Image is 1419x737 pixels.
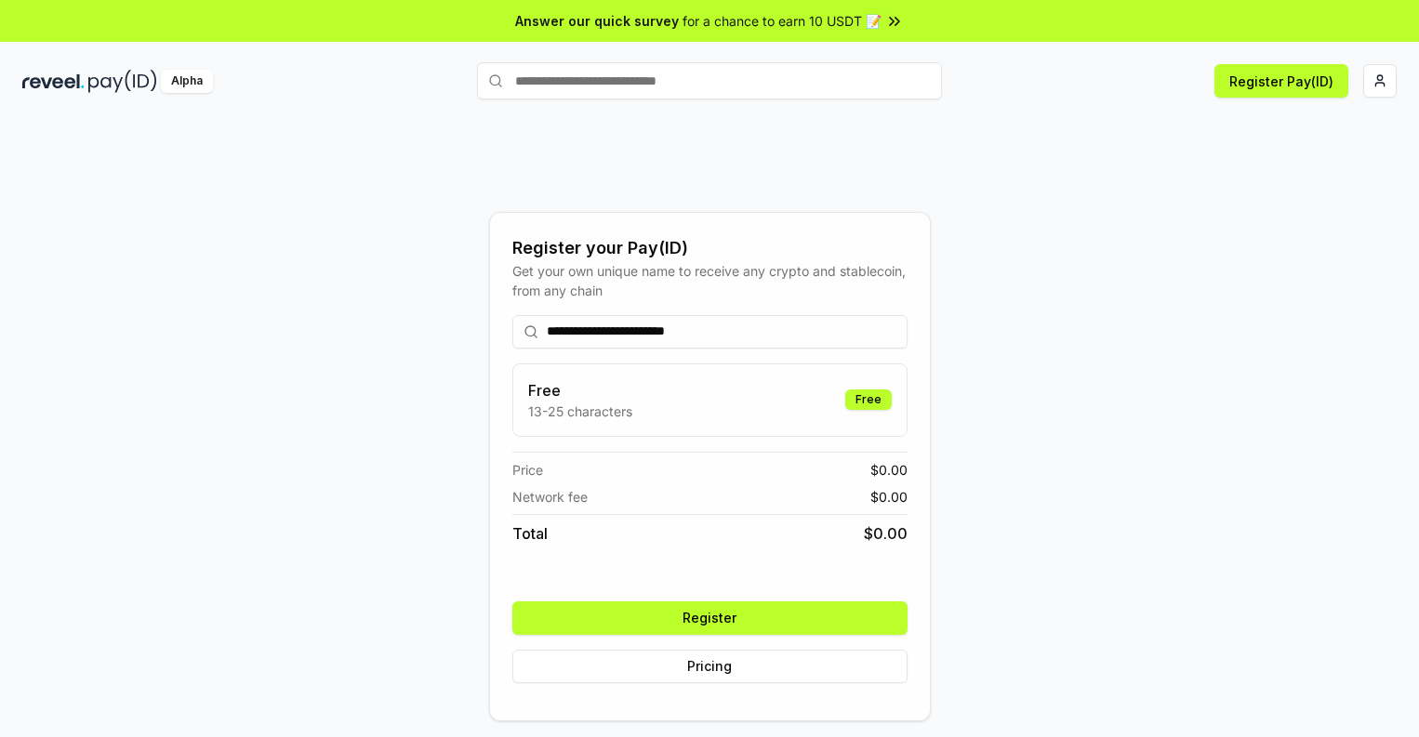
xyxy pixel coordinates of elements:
[512,522,548,545] span: Total
[512,261,908,300] div: Get your own unique name to receive any crypto and stablecoin, from any chain
[870,460,908,480] span: $ 0.00
[864,522,908,545] span: $ 0.00
[512,650,908,683] button: Pricing
[528,401,632,421] p: 13-25 characters
[1214,64,1348,98] button: Register Pay(ID)
[512,235,908,261] div: Register your Pay(ID)
[683,11,882,31] span: for a chance to earn 10 USDT 📝
[515,11,679,31] span: Answer our quick survey
[845,389,892,410] div: Free
[512,487,588,507] span: Network fee
[22,70,85,93] img: reveel_dark
[161,70,213,93] div: Alpha
[512,460,543,480] span: Price
[88,70,157,93] img: pay_id
[512,601,908,635] button: Register
[528,379,632,401] h3: Free
[870,487,908,507] span: $ 0.00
